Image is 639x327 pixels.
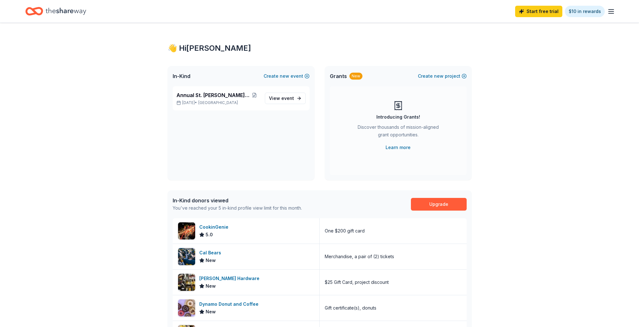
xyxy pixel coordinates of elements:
[176,100,260,105] p: [DATE] •
[178,299,195,317] img: Image for Dynamo Donut and Coffee
[199,249,224,257] div: Cal Bears
[281,95,294,101] span: event
[206,257,216,264] span: New
[418,72,467,80] button: Createnewproject
[25,4,86,19] a: Home
[515,6,562,17] a: Start free trial
[178,274,195,291] img: Image for Cole Hardware
[173,197,302,204] div: In-Kind donors viewed
[325,253,394,260] div: Merchandise, a pair of (2) tickets
[355,123,441,141] div: Discover thousands of mission-aligned grant opportunities.
[265,93,306,104] a: View event
[178,248,195,265] img: Image for Cal Bears
[565,6,605,17] a: $10 in rewards
[173,204,302,212] div: You've reached your 5 in-kind profile view limit for this month.
[173,72,190,80] span: In-Kind
[330,72,347,80] span: Grants
[325,227,365,235] div: One $200 gift card
[264,72,310,80] button: Createnewevent
[376,113,420,121] div: Introducing Grants!
[349,73,362,80] div: New
[199,300,261,308] div: Dynamo Donut and Coffee
[198,100,238,105] span: [GEOGRAPHIC_DATA]
[386,144,411,151] a: Learn more
[178,222,195,239] img: Image for CookinGenie
[199,275,262,282] div: [PERSON_NAME] Hardware
[325,304,376,312] div: Gift certificate(s), donuts
[206,231,213,239] span: 5.0
[168,43,472,53] div: 👋 Hi [PERSON_NAME]
[434,72,444,80] span: new
[199,223,231,231] div: CookinGenie
[325,278,389,286] div: $25 Gift Card, project discount
[206,308,216,316] span: New
[411,198,467,211] a: Upgrade
[176,91,249,99] span: Annual St. [PERSON_NAME] Festival
[280,72,289,80] span: new
[269,95,294,102] span: View
[206,282,216,290] span: New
